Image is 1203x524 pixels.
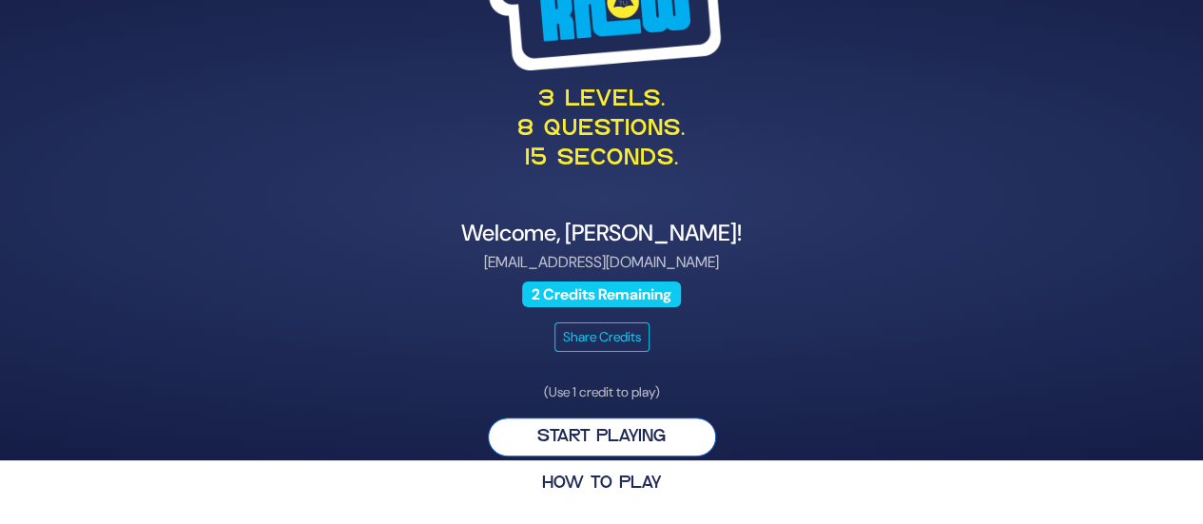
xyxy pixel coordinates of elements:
[488,417,716,456] button: Start Playing
[554,322,650,352] button: Share Credits
[138,251,1066,274] p: [EMAIL_ADDRESS][DOMAIN_NAME]
[488,382,716,402] p: (Use 1 credit to play)
[522,281,682,307] span: 2 Credits Remaining
[138,220,1066,247] h4: Welcome, [PERSON_NAME]!
[138,86,1066,175] p: 3 levels. 8 questions. 15 seconds.
[488,464,716,503] button: HOW TO PLAY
